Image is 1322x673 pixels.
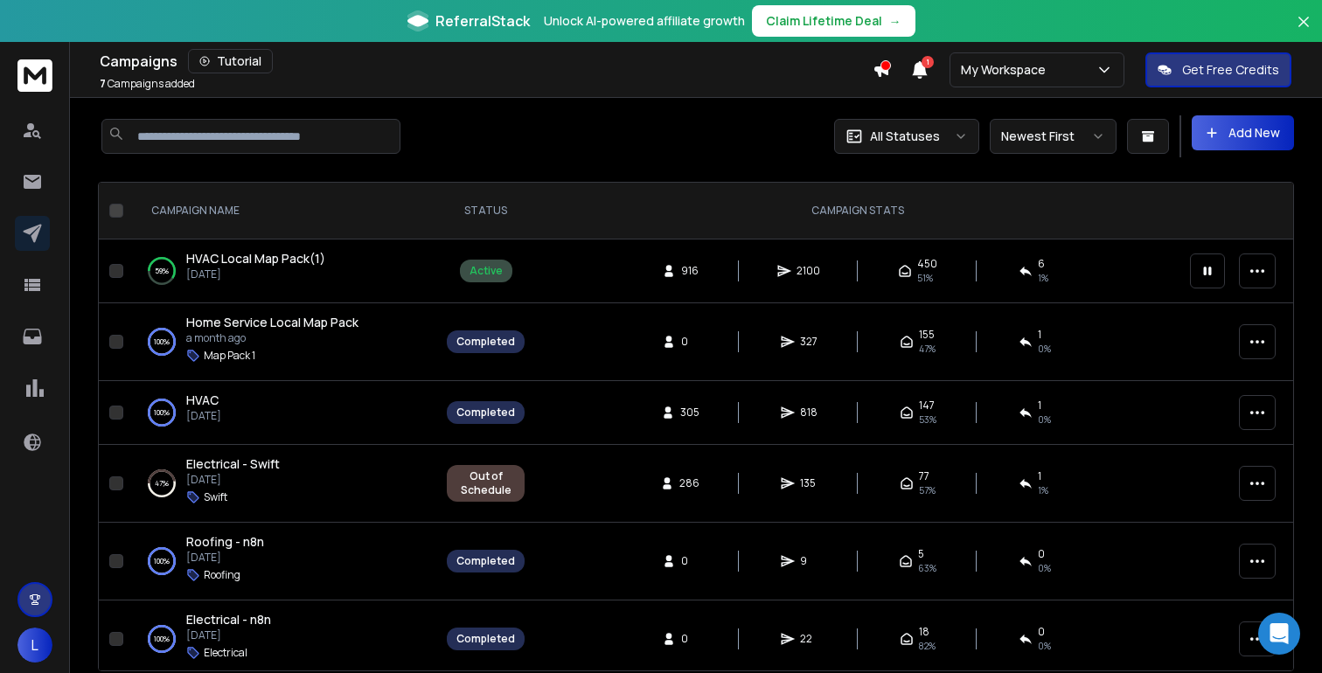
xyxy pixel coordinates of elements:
span: 327 [800,335,818,349]
td: 59%HVAC Local Map Pack(1)[DATE] [130,239,436,303]
button: L [17,628,52,663]
p: 47 % [155,475,169,492]
span: 2100 [797,264,820,278]
a: Electrical - n8n [186,611,271,628]
span: 450 [917,257,937,271]
button: Newest First [990,119,1117,154]
button: Get Free Credits [1145,52,1291,87]
span: Electrical - Swift [186,455,280,472]
p: 100 % [154,333,170,350]
p: [DATE] [186,473,280,487]
div: Completed [456,554,515,568]
span: 6 [1038,257,1045,271]
span: 7 [100,76,106,91]
a: Electrical - Swift [186,455,280,473]
span: 147 [919,399,935,413]
button: Add New [1192,115,1294,150]
p: 100 % [154,404,170,421]
span: 818 [800,406,818,420]
span: 0 [1038,547,1045,561]
span: 0 % [1038,561,1051,575]
span: Electrical - n8n [186,611,271,628]
button: Tutorial [188,49,273,73]
span: 1 [922,56,934,68]
a: Roofing - n8n [186,533,264,551]
span: 0 % [1038,342,1051,356]
span: 51 % [917,271,933,285]
p: All Statuses [870,128,940,145]
span: 135 [800,476,818,490]
p: 100 % [154,630,170,648]
span: 1 [1038,469,1041,483]
span: 0 [681,335,699,349]
span: ReferralStack [435,10,530,31]
a: HVAC [186,392,219,409]
span: 1 [1038,399,1041,413]
p: 59 % [155,262,169,280]
div: Completed [456,335,515,349]
td: 100%HVAC[DATE] [130,381,436,445]
span: 1 % [1038,483,1048,497]
span: 155 [919,328,935,342]
span: 77 [919,469,929,483]
span: 305 [680,406,699,420]
th: STATUS [436,183,535,239]
div: Completed [456,406,515,420]
span: 0 % [1038,639,1051,653]
div: Campaigns [100,49,873,73]
span: 1 [1038,328,1041,342]
p: Unlock AI-powered affiliate growth [544,12,745,30]
div: Open Intercom Messenger [1258,613,1300,655]
span: HVAC [186,392,219,408]
span: 18 [919,625,929,639]
span: 57 % [919,483,936,497]
p: Electrical [204,646,247,660]
div: Completed [456,632,515,646]
span: 9 [800,554,818,568]
button: Close banner [1292,10,1315,52]
td: 100%Home Service Local Map Packa month agoMap Pack 1 [130,303,436,381]
td: 47%Electrical - Swift[DATE]Swift [130,445,436,523]
span: HVAC Local Map Pack(1) [186,250,325,267]
span: 0 [681,554,699,568]
p: [DATE] [186,267,325,281]
p: Get Free Credits [1182,61,1279,79]
span: Roofing - n8n [186,533,264,550]
span: 0 % [1038,413,1051,427]
span: 0 [681,632,699,646]
span: 63 % [918,561,936,575]
p: [DATE] [186,628,271,642]
p: Roofing [204,568,240,582]
a: HVAC Local Map Pack(1) [186,250,325,267]
td: 100%Roofing - n8n[DATE]Roofing [130,523,436,600]
a: Home Service Local Map Pack [186,314,358,331]
p: [DATE] [186,551,264,565]
p: Map Pack 1 [204,349,255,363]
p: Swift [204,490,227,504]
span: 5 [918,547,924,561]
th: CAMPAIGN NAME [130,183,436,239]
span: 286 [679,476,699,490]
button: Claim Lifetime Deal→ [752,5,915,37]
p: My Workspace [961,61,1053,79]
span: → [889,12,901,30]
p: a month ago [186,331,358,345]
div: Out of Schedule [456,469,515,497]
span: 0 [1038,625,1045,639]
span: 916 [681,264,699,278]
p: Campaigns added [100,77,195,91]
span: 53 % [919,413,936,427]
div: Active [470,264,503,278]
p: 100 % [154,552,170,570]
span: 47 % [919,342,936,356]
th: CAMPAIGN STATS [535,183,1179,239]
span: 1 % [1038,271,1048,285]
span: 22 [800,632,818,646]
p: [DATE] [186,409,221,423]
span: 82 % [919,639,936,653]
